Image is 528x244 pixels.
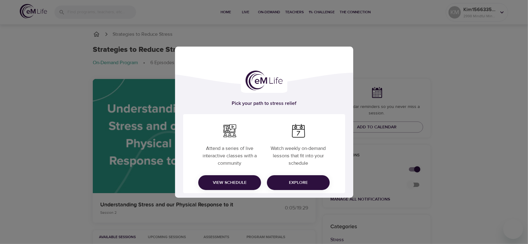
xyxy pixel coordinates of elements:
[265,140,332,169] p: Watch weekly on-demand lessons that fit into your schedule
[223,124,237,138] img: webimar.png
[267,175,330,190] button: Explore
[203,179,256,187] span: View Schedule
[292,124,305,138] img: week.png
[198,175,261,190] button: View Schedule
[246,71,283,90] img: logo
[197,140,263,169] p: Attend a series of live interactive classes with a community
[183,100,345,107] h5: Pick your path to stress relief
[272,179,325,187] span: Explore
